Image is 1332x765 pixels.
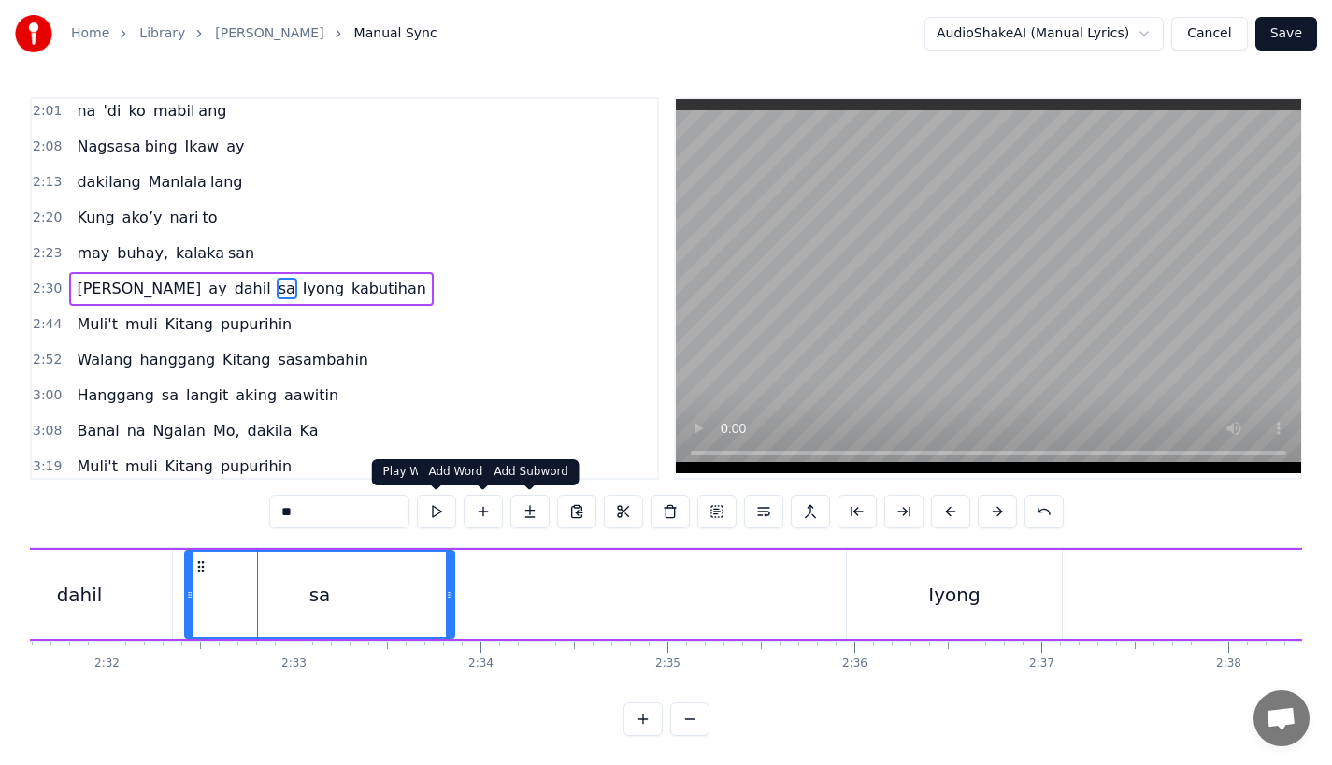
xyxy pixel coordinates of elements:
[33,351,62,369] span: 2:52
[208,171,245,193] span: lang
[1171,17,1247,51] button: Cancel
[123,313,160,335] span: muli
[33,102,62,121] span: 2:01
[298,420,321,441] span: Ka
[1255,17,1317,51] button: Save
[164,313,215,335] span: Kitang
[215,24,323,43] a: [PERSON_NAME]
[126,100,147,122] span: ko
[33,457,62,476] span: 3:19
[1029,657,1054,671] div: 2:37
[233,278,273,299] span: dahil
[219,313,294,335] span: pupurihin
[418,459,553,485] div: Add Word
[75,313,120,335] span: Muli't
[151,100,196,122] span: mabil
[301,278,346,299] span: Iyong
[33,315,62,334] span: 2:44
[184,384,230,406] span: langit
[139,24,185,43] a: Library
[75,100,97,122] span: na
[234,384,279,406] span: aking
[207,278,228,299] span: ay
[200,207,219,228] span: to
[101,100,122,122] span: 'di
[33,137,62,156] span: 2:08
[1253,690,1310,746] div: Open chat
[138,349,218,370] span: hanggang
[226,242,256,264] span: san
[354,24,437,43] span: Manual Sync
[224,136,246,157] span: ay
[350,278,428,299] span: kabutihan
[1216,657,1241,671] div: 2:38
[75,420,121,441] span: Banal
[246,420,294,441] span: dakila
[71,24,437,43] nav: breadcrumb
[75,349,134,370] span: Walang
[174,242,226,264] span: kalaka
[196,100,228,122] span: ang
[655,657,680,671] div: 2:35
[33,422,62,440] span: 3:08
[75,207,116,228] span: Kung
[183,136,222,157] span: Ikaw
[160,384,180,406] span: sa
[75,278,203,299] span: [PERSON_NAME]
[167,207,200,228] span: nari
[75,242,111,264] span: may
[219,455,294,477] span: pupurihin
[125,420,148,441] span: na
[33,280,62,298] span: 2:30
[33,209,62,227] span: 2:20
[281,657,307,671] div: 2:33
[94,657,120,671] div: 2:32
[75,171,142,193] span: dakilang
[372,459,505,485] div: Play Word
[928,581,980,609] div: Iyong
[121,207,165,228] span: ako’y
[33,244,62,263] span: 2:23
[211,420,242,441] span: Mo,
[147,171,208,193] span: Manlala
[57,581,103,609] div: dahil
[33,173,62,192] span: 2:13
[15,15,52,52] img: youka
[71,24,109,43] a: Home
[33,386,62,405] span: 3:00
[75,136,142,157] span: Nagsasa
[309,581,331,609] div: sa
[115,242,170,264] span: buhay,
[75,384,155,406] span: Hanggang
[221,349,272,370] span: Kitang
[277,278,297,299] span: sa
[123,455,160,477] span: muli
[164,455,215,477] span: Kitang
[276,349,370,370] span: sasambahin
[282,384,340,406] span: aawitin
[151,420,208,441] span: Ngalan
[468,657,494,671] div: 2:34
[75,455,120,477] span: Muli't
[842,657,867,671] div: 2:36
[143,136,179,157] span: bing
[483,459,580,485] div: Add Subword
